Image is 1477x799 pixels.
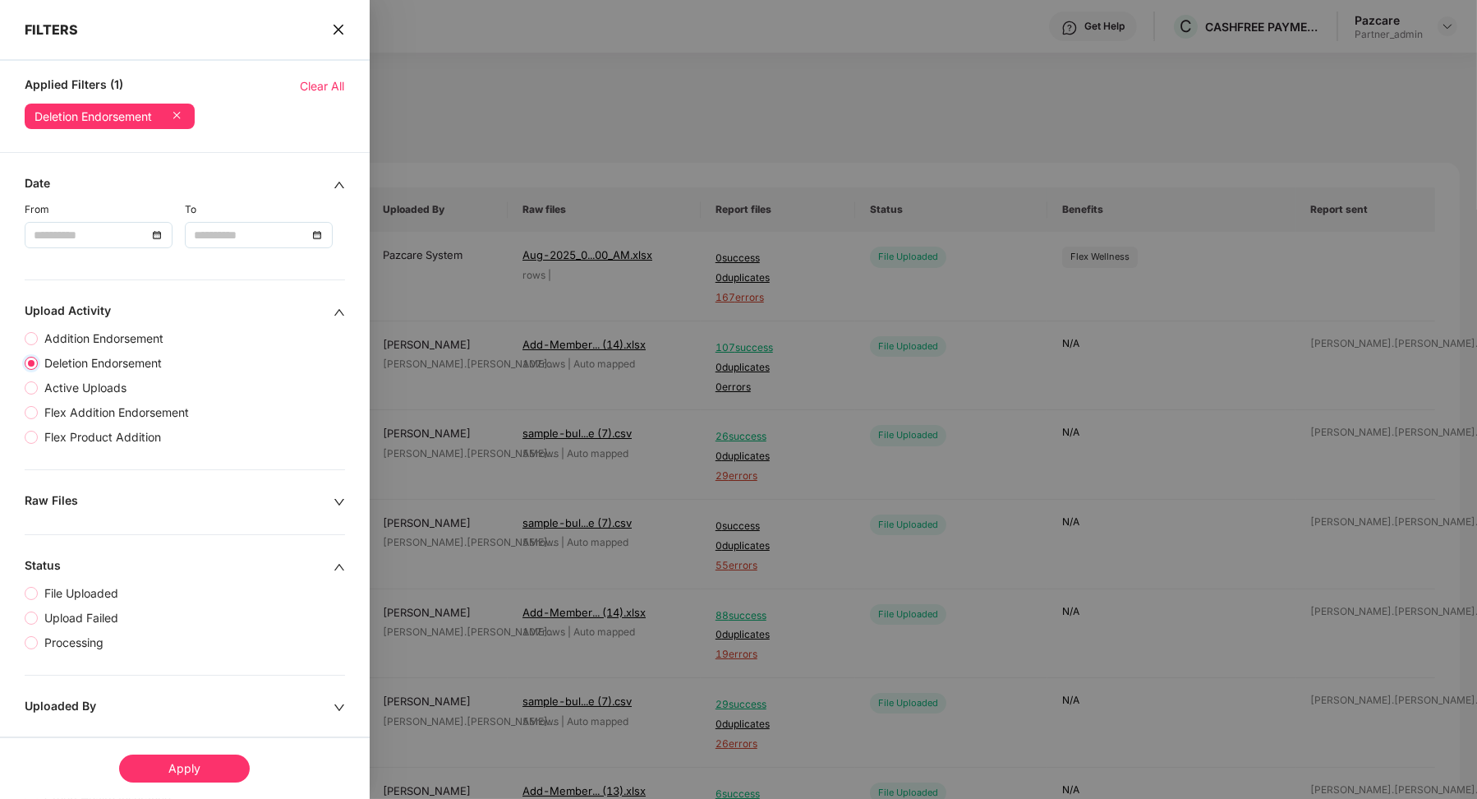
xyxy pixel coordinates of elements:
[334,496,345,508] span: down
[38,379,133,397] span: Active Uploads
[35,110,152,123] div: Deletion Endorsement
[332,21,345,38] span: close
[38,404,196,422] span: Flex Addition Endorsement
[25,21,78,38] span: FILTERS
[25,176,334,194] div: Date
[25,558,334,576] div: Status
[185,202,345,218] div: To
[334,179,345,191] span: up
[25,202,185,218] div: From
[334,307,345,318] span: up
[25,303,334,321] div: Upload Activity
[38,354,168,372] span: Deletion Endorsement
[38,330,170,348] span: Addition Endorsement
[38,428,168,446] span: Flex Product Addition
[301,77,345,95] span: Clear All
[25,699,334,717] div: Uploaded By
[334,702,345,714] span: down
[38,609,125,627] span: Upload Failed
[119,755,250,783] div: Apply
[25,493,334,511] div: Raw Files
[334,561,345,573] span: up
[38,634,110,652] span: Processing
[25,77,123,95] span: Applied Filters (1)
[38,584,125,603] span: File Uploaded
